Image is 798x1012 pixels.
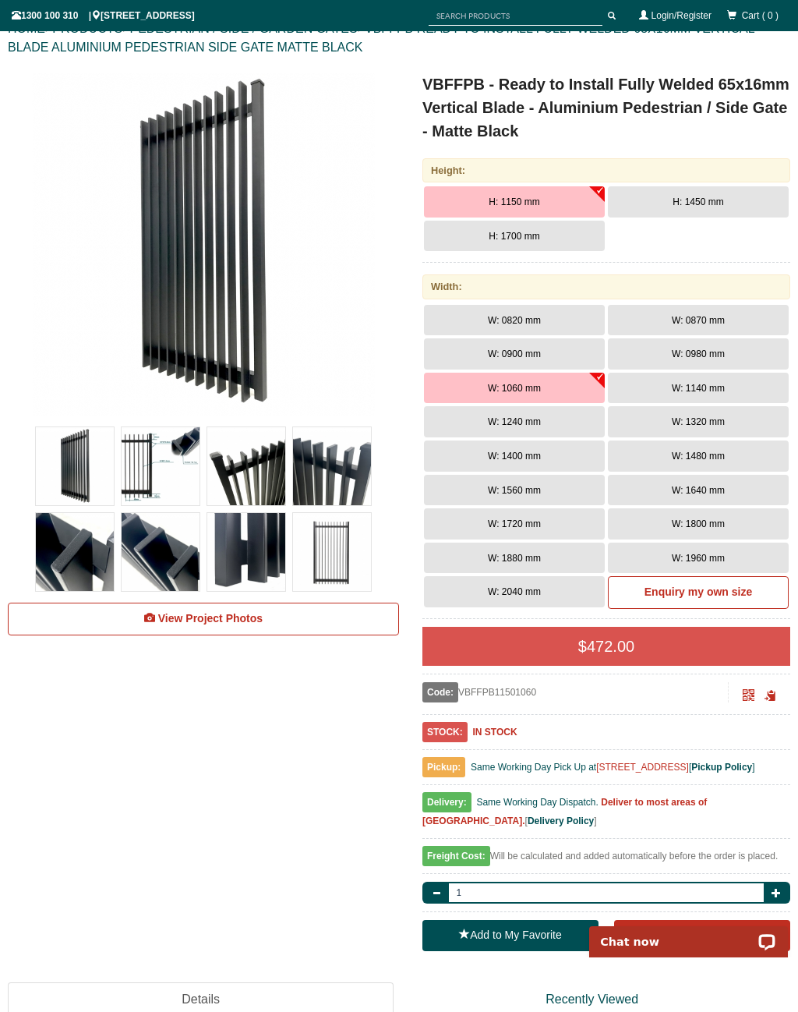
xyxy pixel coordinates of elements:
[596,762,689,773] a: [STREET_ADDRESS]
[8,4,790,73] div: > > >
[608,441,789,472] button: W: 1480 mm
[424,406,605,437] button: W: 1240 mm
[424,338,605,370] button: W: 0900 mm
[424,186,605,218] button: H: 1150 mm
[608,576,789,609] a: Enquiry my own size
[422,920,598,951] a: Add to My Favorite
[742,10,779,21] span: Cart ( 0 )
[651,10,711,21] a: Login/Register
[608,508,789,540] button: W: 1800 mm
[422,158,790,182] div: Height:
[644,586,752,598] b: Enquiry my own size
[743,692,754,702] a: Click to enlarge and scan to share.
[32,73,375,416] img: VBFFPB - Ready to Install Fully Welded 65x16mm Vertical Blade - Aluminium Pedestrian / Side Gate ...
[293,427,371,505] img: VBFFPB - Ready to Install Fully Welded 65x16mm Vertical Blade - Aluminium Pedestrian / Side Gate ...
[488,586,541,597] span: W: 2040 mm
[764,690,776,702] span: Click to copy the URL
[608,305,789,336] button: W: 0870 mm
[422,722,468,742] span: STOCK:
[422,792,471,812] span: Delivery:
[422,793,790,839] div: [ ]
[8,603,399,635] a: View Project Photos
[429,6,602,26] input: SEARCH PRODUCTS
[608,543,789,574] button: W: 1960 mm
[488,383,541,394] span: W: 1060 mm
[422,682,729,702] div: VBFFPB11501060
[672,315,725,326] span: W: 0870 mm
[9,73,397,416] a: VBFFPB - Ready to Install Fully Welded 65x16mm Vertical Blade - Aluminium Pedestrian / Side Gate ...
[672,518,725,529] span: W: 1800 mm
[122,427,199,505] img: VBFFPB - Ready to Install Fully Welded 65x16mm Vertical Blade - Aluminium Pedestrian / Side Gate ...
[672,383,725,394] span: W: 1140 mm
[422,682,458,702] span: Code:
[424,576,605,607] button: W: 2040 mm
[422,627,790,666] div: $
[488,518,541,529] span: W: 1720 mm
[422,847,790,874] div: Will be calculated and added automatically before the order is placed.
[158,612,263,625] span: View Project Photos
[579,908,798,957] iframe: LiveChat chat widget
[528,816,594,826] a: Delivery Policy
[608,406,789,437] button: W: 1320 mm
[422,797,707,826] b: Deliver to most areas of [GEOGRAPHIC_DATA].
[424,543,605,574] button: W: 1880 mm
[476,797,598,808] span: Same Working Day Dispatch.
[422,757,465,777] span: Pickup:
[672,485,725,496] span: W: 1640 mm
[422,846,490,866] span: Freight Cost:
[608,338,789,370] button: W: 0980 mm
[488,451,541,462] span: W: 1400 mm
[472,727,517,738] b: IN STOCK
[608,475,789,506] button: W: 1640 mm
[36,513,114,591] img: VBFFPB - Ready to Install Fully Welded 65x16mm Vertical Blade - Aluminium Pedestrian / Side Gate ...
[673,196,723,207] span: H: 1450 mm
[489,231,539,242] span: H: 1700 mm
[672,416,725,427] span: W: 1320 mm
[36,427,114,505] img: VBFFPB - Ready to Install Fully Welded 65x16mm Vertical Blade - Aluminium Pedestrian / Side Gate ...
[488,315,541,326] span: W: 0820 mm
[608,186,789,218] button: H: 1450 mm
[424,373,605,404] button: W: 1060 mm
[424,475,605,506] button: W: 1560 mm
[488,553,541,564] span: W: 1880 mm
[672,349,725,359] span: W: 0980 mm
[471,762,755,773] span: Same Working Day Pick Up at [ ]
[207,427,285,505] img: VBFFPB - Ready to Install Fully Welded 65x16mm Vertical Blade - Aluminium Pedestrian / Side Gate ...
[12,10,195,21] span: 1300 100 310 | [STREET_ADDRESS]
[424,441,605,472] button: W: 1400 mm
[489,196,539,207] span: H: 1150 mm
[424,221,605,252] button: H: 1700 mm
[424,305,605,336] button: W: 0820 mm
[422,73,790,143] h1: VBFFPB - Ready to Install Fully Welded 65x16mm Vertical Blade - Aluminium Pedestrian / Side Gate ...
[488,416,541,427] span: W: 1240 mm
[488,485,541,496] span: W: 1560 mm
[122,513,199,591] img: VBFFPB - Ready to Install Fully Welded 65x16mm Vertical Blade - Aluminium Pedestrian / Side Gate ...
[207,513,285,591] img: VBFFPB - Ready to Install Fully Welded 65x16mm Vertical Blade - Aluminium Pedestrian / Side Gate ...
[672,451,725,462] span: W: 1480 mm
[587,638,634,655] span: 472.00
[488,349,541,359] span: W: 0900 mm
[608,373,789,404] button: W: 1140 mm
[422,274,790,299] div: Width:
[672,553,725,564] span: W: 1960 mm
[293,513,371,591] img: VBFFPB - Ready to Install Fully Welded 65x16mm Vertical Blade - Aluminium Pedestrian / Side Gate ...
[424,508,605,540] button: W: 1720 mm
[691,762,752,773] a: Pickup Policy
